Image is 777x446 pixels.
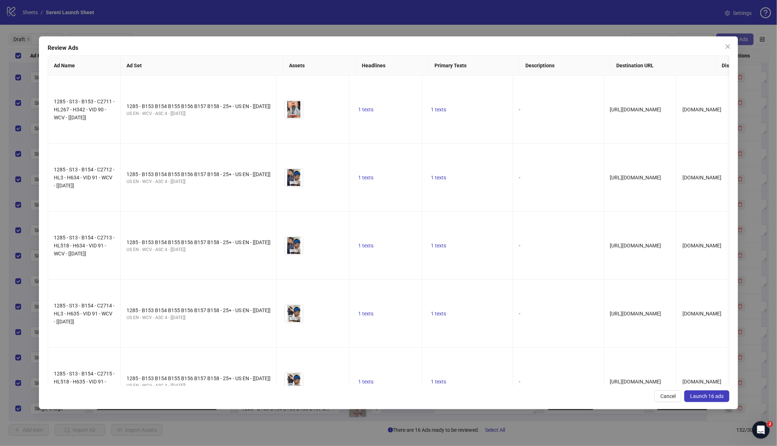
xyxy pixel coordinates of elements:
button: 1 texts [428,105,449,114]
span: [DOMAIN_NAME] [682,243,721,248]
div: 1285 - B153 B154 B155 B156 B157 B158 - 25+ - US EN - [[DATE]] [127,170,271,178]
div: US EN - WCV - ASC 4 - [[DATE]] [127,314,271,321]
button: 1 texts [355,105,376,114]
span: [URL][DOMAIN_NAME] [610,379,661,385]
button: 1 texts [428,173,449,182]
div: US EN - WCV - ASC 4 - [[DATE]] [127,110,271,117]
th: Descriptions [520,56,610,76]
button: Preview [294,246,303,255]
span: 2 [767,421,773,427]
button: Preview [294,110,303,119]
button: 1 texts [355,241,376,250]
span: eye [296,180,301,185]
span: Cancel [660,393,676,399]
div: 1285 - B153 B154 B155 B156 B157 B158 - 25+ - US EN - [[DATE]] [127,374,271,382]
th: Assets [283,56,356,76]
span: eye [296,384,301,389]
span: close [725,44,731,49]
button: 1 texts [355,377,376,386]
span: 1 texts [431,175,446,180]
img: Asset 1 [285,100,303,119]
button: Cancel [654,390,681,402]
img: Asset 1 [285,168,303,187]
button: Preview [294,382,303,391]
span: 1 texts [358,175,373,180]
span: 1285 - S13 - B154 - C2715 - HL518 - H635 - VID 91 - WCV - [[DATE]] [54,371,115,393]
span: 1 texts [358,311,373,316]
button: Close [722,41,734,52]
th: Headlines [356,56,429,76]
button: Launch 16 ads [684,390,729,402]
span: [URL][DOMAIN_NAME] [610,175,661,180]
img: Asset 1 [285,373,303,391]
span: - [519,379,520,385]
span: Launch 16 ads [690,393,724,399]
iframe: Intercom live chat [752,421,770,439]
button: 1 texts [355,309,376,318]
th: Ad Name [48,56,121,76]
span: 1 texts [358,243,373,248]
button: 1 texts [428,309,449,318]
span: eye [296,112,301,117]
span: [URL][DOMAIN_NAME] [610,311,661,316]
span: - [519,311,520,316]
span: 1 texts [431,311,446,316]
span: 1285 - S13 - B153 - C2711 - HL267 - H342 - VID 90 - WCV - [[DATE]] [54,99,115,120]
span: [URL][DOMAIN_NAME] [610,243,661,248]
span: 1 texts [358,107,373,112]
span: 1285 - S13 - B154 - C2713 - HL518 - H634 - VID 91 - WCV - [[DATE]] [54,235,115,256]
span: 1285 - S13 - B154 - C2712 - HL3 - H634 - VID 91 - WCV - [[DATE]] [54,167,115,188]
span: [DOMAIN_NAME] [682,175,721,180]
span: eye [296,316,301,321]
th: Ad Set [121,56,283,76]
div: 1285 - B153 B154 B155 B156 B157 B158 - 25+ - US EN - [[DATE]] [127,306,271,314]
div: Review Ads [48,44,729,52]
button: 1 texts [428,377,449,386]
span: 1 texts [431,379,446,385]
img: Asset 1 [285,304,303,323]
span: - [519,107,520,112]
span: 1285 - S13 - B154 - C2714 - HL3 - H635 - VID 91 - WCV - [[DATE]] [54,303,115,324]
span: - [519,243,520,248]
div: 1285 - B153 B154 B155 B156 B157 B158 - 25+ - US EN - [[DATE]] [127,102,271,110]
th: Primary Texts [429,56,520,76]
div: 1285 - B153 B154 B155 B156 B157 B158 - 25+ - US EN - [[DATE]] [127,238,271,246]
div: US EN - WCV - ASC 4 - [[DATE]] [127,382,271,389]
span: - [519,175,520,180]
span: 1 texts [358,379,373,385]
span: 1 texts [431,107,446,112]
span: [URL][DOMAIN_NAME] [610,107,661,112]
th: Destination URL [610,56,716,76]
button: Preview [294,314,303,323]
span: eye [296,248,301,253]
button: 1 texts [355,173,376,182]
div: US EN - WCV - ASC 4 - [[DATE]] [127,178,271,185]
button: 1 texts [428,241,449,250]
span: 1 texts [431,243,446,248]
div: US EN - WCV - ASC 4 - [[DATE]] [127,246,271,253]
span: [DOMAIN_NAME] [682,379,721,385]
img: Asset 1 [285,236,303,255]
button: Preview [294,178,303,187]
span: [DOMAIN_NAME] [682,107,721,112]
span: [DOMAIN_NAME] [682,311,721,316]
